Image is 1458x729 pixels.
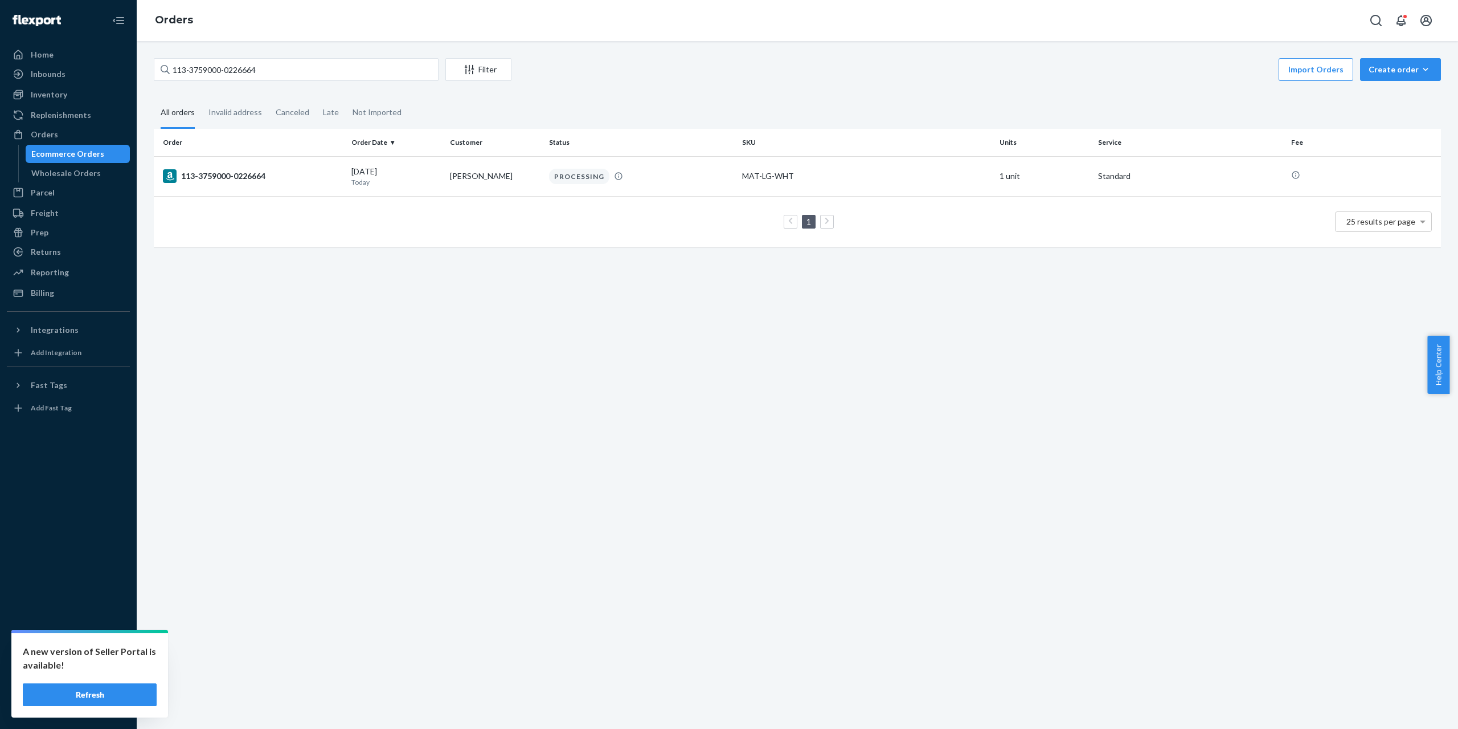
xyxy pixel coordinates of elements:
div: [DATE] [351,166,441,187]
div: Inbounds [31,68,65,80]
th: SKU [738,129,995,156]
a: Settings [7,639,130,657]
div: Integrations [31,324,79,336]
th: Order [154,129,347,156]
button: Fast Tags [7,376,130,394]
button: Create order [1360,58,1441,81]
div: Parcel [31,187,55,198]
ol: breadcrumbs [146,4,202,37]
p: Today [351,177,441,187]
button: Give Feedback [7,697,130,715]
a: Prep [7,223,130,242]
a: Inbounds [7,65,130,83]
p: A new version of Seller Portal is available! [23,645,157,672]
div: All orders [161,97,195,129]
th: Service [1093,129,1287,156]
a: Parcel [7,184,130,202]
a: Inventory [7,85,130,104]
a: Home [7,46,130,64]
button: Help Center [1427,336,1449,394]
div: Home [31,49,54,60]
button: Open notifications [1390,9,1412,32]
a: Help Center [7,678,130,696]
a: Page 1 is your current page [804,217,813,226]
div: Freight [31,207,59,219]
div: Late [323,97,339,127]
a: Orders [7,125,130,144]
input: Search orders [154,58,439,81]
a: Reporting [7,263,130,282]
div: Fast Tags [31,380,67,391]
button: Filter [445,58,511,81]
div: Ecommerce Orders [31,148,104,160]
a: Freight [7,204,130,222]
button: Close Navigation [107,9,130,32]
a: Talk to Support [7,658,130,677]
p: Standard [1098,170,1282,182]
td: [PERSON_NAME] [445,156,544,196]
a: Returns [7,243,130,261]
div: Canceled [276,97,309,127]
button: Refresh [23,683,157,706]
a: Add Fast Tag [7,399,130,417]
div: MAT-LG-WHT [742,170,990,182]
a: Replenishments [7,106,130,124]
img: Flexport logo [13,15,61,26]
div: PROCESSING [549,169,609,184]
div: Add Fast Tag [31,403,72,413]
div: Returns [31,246,61,258]
a: Billing [7,284,130,302]
div: Inventory [31,89,67,100]
div: Replenishments [31,109,91,121]
div: Add Integration [31,348,81,357]
a: Orders [155,14,193,26]
th: Order Date [347,129,445,156]
div: Invalid address [208,97,262,127]
a: Ecommerce Orders [26,145,130,163]
div: Create order [1369,64,1432,75]
button: Open account menu [1415,9,1437,32]
div: Orders [31,129,58,140]
div: 113-3759000-0226664 [163,169,342,183]
a: Wholesale Orders [26,164,130,182]
div: Reporting [31,267,69,278]
td: 1 unit [995,156,1093,196]
th: Status [544,129,738,156]
button: Import Orders [1279,58,1353,81]
div: Filter [446,64,511,75]
th: Fee [1287,129,1441,156]
button: Integrations [7,321,130,339]
div: Prep [31,227,48,238]
div: Wholesale Orders [31,168,101,179]
button: Open Search Box [1365,9,1387,32]
div: Not Imported [353,97,402,127]
div: Customer [450,137,539,147]
span: 25 results per page [1346,217,1415,226]
a: Add Integration [7,344,130,362]
th: Units [995,129,1093,156]
div: Billing [31,287,54,299]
